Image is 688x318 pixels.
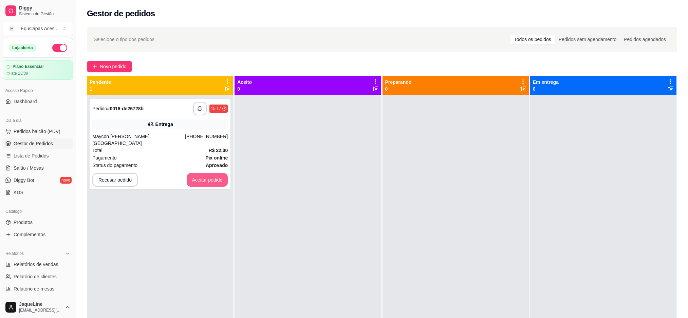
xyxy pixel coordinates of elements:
span: Relatórios [5,251,24,256]
a: Produtos [3,217,73,228]
strong: # 0016-de26728b [107,106,144,111]
span: Relatório de clientes [14,273,57,280]
button: Alterar Status [52,44,67,52]
span: Complementos [14,231,45,238]
button: Novo pedido [87,61,132,72]
span: Pedidos balcão (PDV) [14,128,60,135]
a: Relatórios de vendas [3,259,73,270]
div: 15:17 [211,106,221,111]
span: Salão / Mesas [14,165,44,171]
span: Relatório de mesas [14,285,55,292]
button: JaqueLine[EMAIL_ADDRESS][DOMAIN_NAME] [3,299,73,315]
a: Relatório de mesas [3,283,73,294]
span: Status do pagamento [92,162,137,169]
div: Pedidos sem agendamento [555,35,620,44]
p: Aceito [237,79,252,86]
button: Pedidos balcão (PDV) [3,126,73,137]
p: 0 [385,86,412,92]
span: Gestor de Pedidos [14,140,53,147]
span: Dashboard [14,98,37,105]
a: KDS [3,187,73,198]
span: Total [92,147,103,154]
span: Sistema de Gestão [19,11,70,17]
div: Dia a dia [3,115,73,126]
strong: Pix online [205,155,228,161]
div: Entrega [155,121,173,128]
div: EduCapas Aces ... [21,25,58,32]
span: Relatórios de vendas [14,261,58,268]
p: Pendente [90,79,111,86]
p: Em entrega [533,79,559,86]
a: Gestor de Pedidos [3,138,73,149]
span: plus [92,64,97,69]
a: Plano Essencialaté 23/09 [3,60,73,80]
span: Lista de Pedidos [14,152,49,159]
span: E [8,25,15,32]
p: 0 [533,86,559,92]
div: Maycon [PERSON_NAME][GEOGRAPHIC_DATA] [92,133,185,147]
strong: aprovado [206,163,228,168]
span: JaqueLine [19,301,62,307]
div: Pedidos agendados [620,35,670,44]
button: Aceitar pedido [187,173,228,187]
strong: R$ 22,00 [208,148,228,153]
div: Loja aberta [8,44,37,52]
div: Todos os pedidos [510,35,555,44]
a: Diggy Botnovo [3,175,73,186]
a: Relatório de fidelidadenovo [3,296,73,306]
span: Novo pedido [100,63,127,70]
article: Plano Essencial [13,64,43,69]
span: Diggy [19,5,70,11]
span: Produtos [14,219,33,226]
a: Lista de Pedidos [3,150,73,161]
a: Salão / Mesas [3,163,73,173]
a: DiggySistema de Gestão [3,3,73,19]
p: Preparando [385,79,412,86]
div: Catálogo [3,206,73,217]
span: Pagamento [92,154,117,162]
div: Acesso Rápido [3,85,73,96]
a: Relatório de clientes [3,271,73,282]
span: [EMAIL_ADDRESS][DOMAIN_NAME] [19,307,62,313]
article: até 23/09 [11,71,28,76]
h2: Gestor de pedidos [87,8,155,19]
a: Complementos [3,229,73,240]
button: Recusar pedido [92,173,138,187]
span: Selecione o tipo dos pedidos [94,36,154,43]
a: Dashboard [3,96,73,107]
p: 0 [237,86,252,92]
button: Select a team [3,22,73,35]
div: [PHONE_NUMBER] [185,133,228,147]
span: Diggy Bot [14,177,34,184]
span: KDS [14,189,23,196]
p: 1 [90,86,111,92]
span: Pedido [92,106,107,111]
